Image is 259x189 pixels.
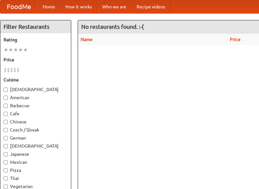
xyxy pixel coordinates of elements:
input: Chinese [4,120,8,124]
h5: Cuisine [4,77,68,83]
a: How it works [60,0,97,13]
a: Price [230,37,241,42]
label: Chinese [4,119,68,125]
li: ★ [4,46,8,53]
input: Czech / Slovak [4,128,8,132]
input: Pizza [4,168,8,173]
li: $ [4,66,7,73]
label: Czech / Slovak [4,127,68,133]
label: German [4,135,68,141]
input: [DEMOGRAPHIC_DATA] [4,88,8,92]
a: Name [81,37,93,42]
input: Japanese [4,152,8,156]
input: Vegetarian [4,184,8,189]
h5: Price [4,57,68,63]
h4: Filter Restaurants [0,20,71,33]
li: ★ [23,46,28,53]
input: American [4,96,8,100]
label: Japanese [4,151,68,157]
li: $ [17,66,20,73]
input: Mexican [4,160,8,164]
input: Barbecue [4,104,8,108]
li: $ [13,66,17,73]
a: Who we are [97,0,131,13]
a: Recipe videos [131,0,170,13]
label: Pizza [4,167,68,173]
a: FoodMe [0,0,38,13]
label: [DEMOGRAPHIC_DATA] [4,143,68,149]
li: ★ [13,46,18,53]
label: Barbecue [4,102,68,109]
label: Cafe [4,110,68,117]
li: ★ [8,46,13,53]
li: ★ [18,46,23,53]
input: Thai [4,176,8,181]
input: German [4,136,8,140]
a: Home [38,0,60,13]
label: American [4,94,68,101]
input: Cafe [4,112,8,116]
label: Mexican [4,159,68,165]
li: $ [10,66,13,73]
li: $ [7,66,10,73]
label: Thai [4,175,68,182]
input: [DEMOGRAPHIC_DATA] [4,144,8,148]
h5: Rating [4,37,68,43]
ng-pluralize: No restaurants found. :-( [81,24,144,30]
label: [DEMOGRAPHIC_DATA] [4,86,68,93]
